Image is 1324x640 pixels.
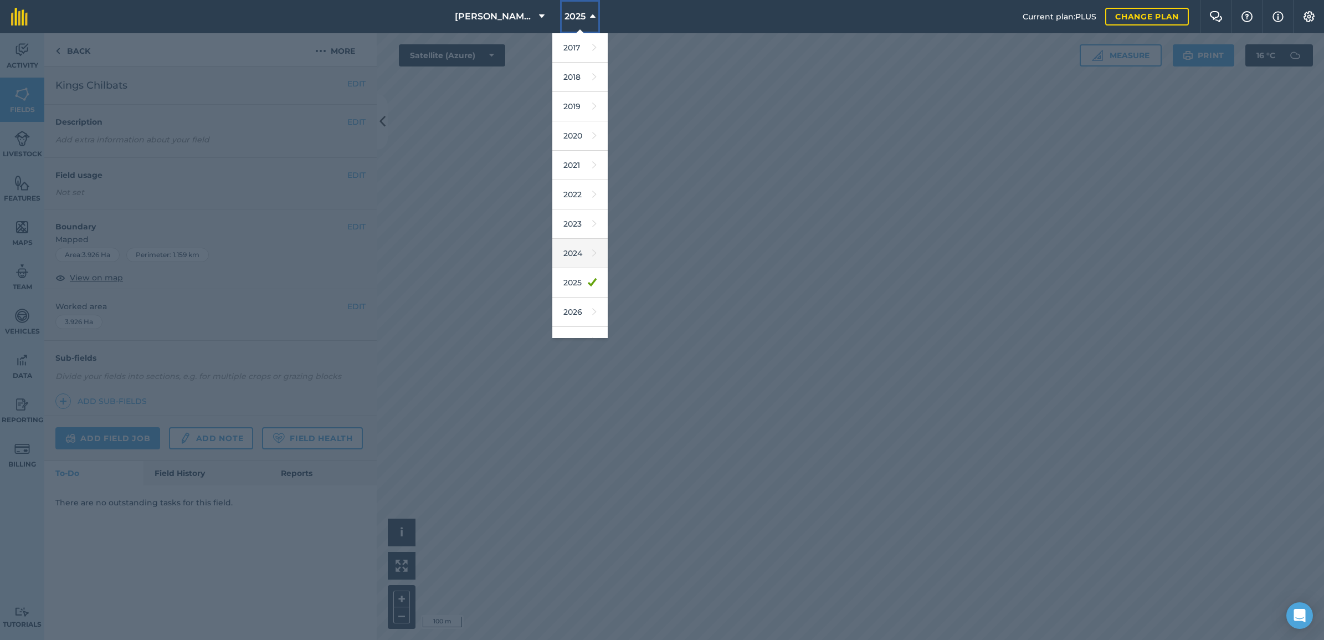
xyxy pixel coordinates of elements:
a: 2027 [552,327,608,356]
span: 2025 [565,10,586,23]
a: 2023 [552,209,608,239]
img: Two speech bubbles overlapping with the left bubble in the forefront [1209,11,1223,22]
a: 2019 [552,92,608,121]
a: 2024 [552,239,608,268]
img: svg+xml;base64,PHN2ZyB4bWxucz0iaHR0cDovL3d3dy53My5vcmcvMjAwMC9zdmciIHdpZHRoPSIxNyIgaGVpZ2h0PSIxNy... [1272,10,1284,23]
span: Current plan : PLUS [1023,11,1096,23]
a: 2017 [552,33,608,63]
a: 2018 [552,63,608,92]
a: 2022 [552,180,608,209]
img: A question mark icon [1240,11,1254,22]
a: 2020 [552,121,608,151]
a: 2025 [552,268,608,298]
img: fieldmargin Logo [11,8,28,25]
a: 2026 [552,298,608,327]
a: Change plan [1105,8,1189,25]
div: Open Intercom Messenger [1286,602,1313,629]
img: A cog icon [1302,11,1316,22]
a: 2021 [552,151,608,180]
span: [PERSON_NAME] LTD [455,10,535,23]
